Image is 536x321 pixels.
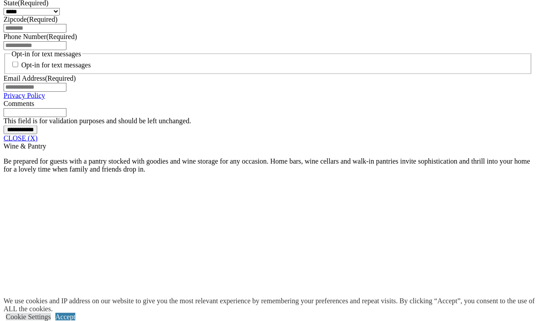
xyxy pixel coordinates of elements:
a: Cookie Settings [6,313,51,321]
a: CLOSE (X) [4,134,38,142]
span: (Required) [45,74,76,82]
div: We use cookies and IP address on our website to give you the most relevant experience by remember... [4,297,536,313]
label: Email Address [4,74,76,82]
span: (Required) [27,16,57,23]
a: Privacy Policy [4,92,45,99]
label: Zipcode [4,16,58,23]
label: Phone Number [4,33,77,40]
div: This field is for validation purposes and should be left unchanged. [4,117,532,125]
p: Be prepared for guests with a pantry stocked with goodies and wine storage for any occasion. Home... [4,157,532,173]
label: Comments [4,100,34,107]
a: Accept [55,313,75,321]
label: Opt-in for text messages [21,61,91,69]
legend: Opt-in for text messages [11,50,82,58]
span: Wine & Pantry [4,142,46,150]
span: (Required) [46,33,77,40]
